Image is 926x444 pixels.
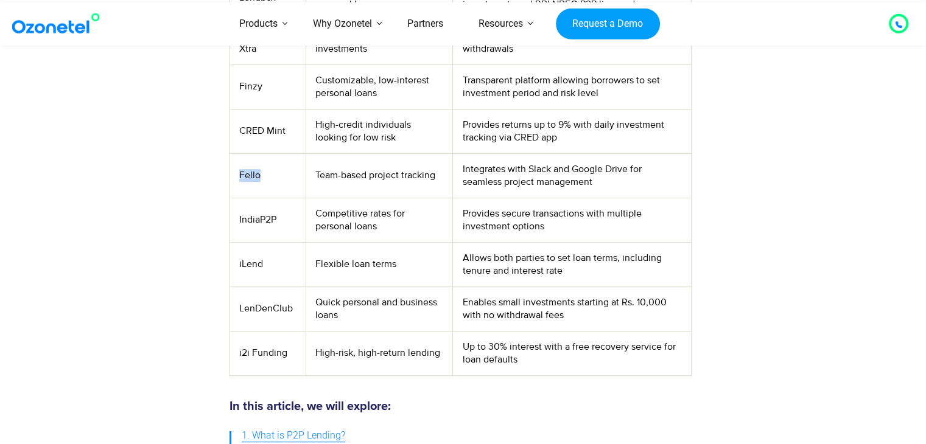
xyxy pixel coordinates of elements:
[556,8,660,40] a: Request a Demo
[222,2,295,46] a: Products
[453,153,691,198] td: Integrates with Slack and Google Drive for seamless project management
[453,242,691,286] td: Allows both parties to set loan terms, including tenure and interest rate
[230,64,306,109] td: Finzy
[453,64,691,109] td: Transparent platform allowing borrowers to set investment period and risk level
[306,109,453,153] td: High-credit individuals looking for low risk
[306,198,453,242] td: Competitive rates for personal loans
[230,109,306,153] td: CRED Mint
[390,2,461,46] a: Partners
[230,242,306,286] td: iLend
[461,2,541,46] a: Resources
[230,286,306,331] td: LenDenClub
[306,153,453,198] td: Team-based project tracking
[230,331,306,375] td: i2i Funding
[306,286,453,331] td: Quick personal and business loans
[230,153,306,198] td: Fello
[306,331,453,375] td: High-risk, high-return lending
[230,400,692,412] h5: In this article, we will explore:
[453,286,691,331] td: Enables small investments starting at Rs. 10,000 with no withdrawal fees
[453,331,691,375] td: Up to 30% interest with a free recovery service for loan defaults
[306,242,453,286] td: Flexible loan terms
[295,2,390,46] a: Why Ozonetel
[453,109,691,153] td: Provides returns up to 9% with daily investment tracking via CRED app
[453,198,691,242] td: Provides secure transactions with multiple investment options
[230,198,306,242] td: IndiaP2P
[306,64,453,109] td: Customizable, low-interest personal loans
